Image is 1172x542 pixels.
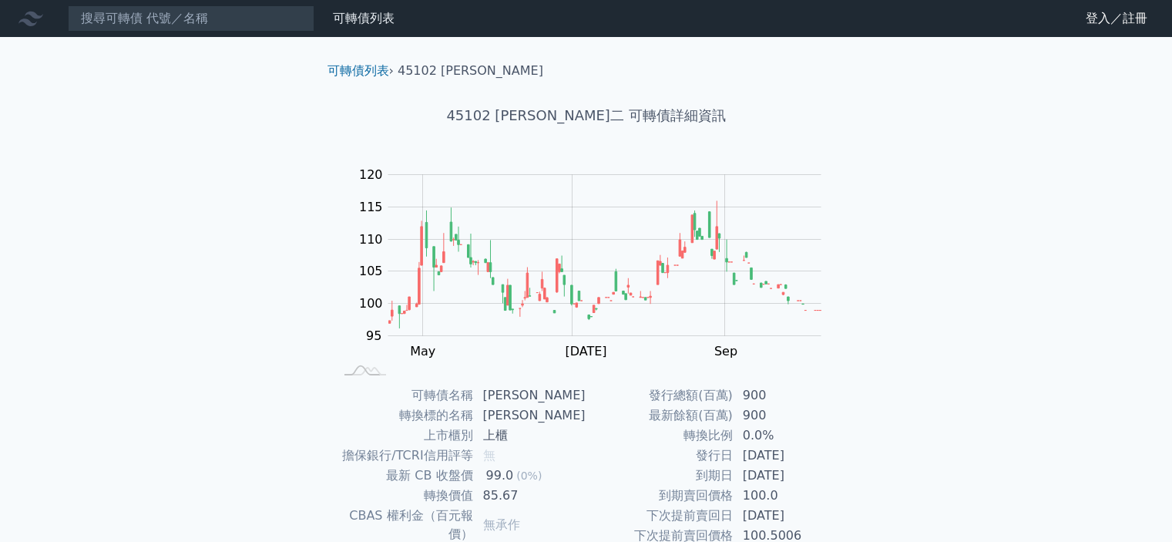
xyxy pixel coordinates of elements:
td: [DATE] [734,446,839,466]
tspan: Sep [714,344,737,359]
td: 0.0% [734,426,839,446]
td: 到期賣回價格 [586,486,734,506]
td: [PERSON_NAME] [474,406,586,426]
tspan: 115 [359,200,383,214]
td: 下次提前賣回日 [586,506,734,526]
td: 可轉債名稱 [334,385,474,406]
span: (0%) [516,470,542,482]
td: 最新餘額(百萬) [586,406,734,426]
td: 85.67 [474,486,586,506]
td: 900 [734,385,839,406]
input: 搜尋可轉債 代號／名稱 [68,5,314,32]
span: 無 [483,448,495,463]
td: 上櫃 [474,426,586,446]
td: 100.0 [734,486,839,506]
li: 45102 [PERSON_NAME] [398,62,543,80]
tspan: 100 [359,296,383,311]
td: 轉換比例 [586,426,734,446]
div: 99.0 [483,466,517,485]
tspan: 95 [366,328,381,343]
tspan: 110 [359,231,383,246]
tspan: [DATE] [565,344,606,359]
a: 可轉債列表 [327,63,389,78]
tspan: 105 [359,264,383,278]
td: 發行總額(百萬) [586,385,734,406]
td: 轉換價值 [334,486,474,506]
td: 擔保銀行/TCRI信用評等 [334,446,474,466]
g: Chart [351,167,844,359]
td: 發行日 [586,446,734,466]
td: 最新 CB 收盤價 [334,466,474,486]
td: [PERSON_NAME] [474,385,586,406]
span: 無承作 [483,517,520,532]
td: 上市櫃別 [334,426,474,446]
td: 900 [734,406,839,426]
a: 登入／註冊 [1073,6,1160,31]
h1: 45102 [PERSON_NAME]二 可轉債詳細資訊 [315,105,858,126]
td: 轉換標的名稱 [334,406,474,426]
a: 可轉債列表 [333,11,395,25]
td: 到期日 [586,466,734,486]
td: [DATE] [734,466,839,486]
tspan: 120 [359,167,383,182]
td: [DATE] [734,506,839,526]
li: › [327,62,394,80]
tspan: May [410,344,435,359]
